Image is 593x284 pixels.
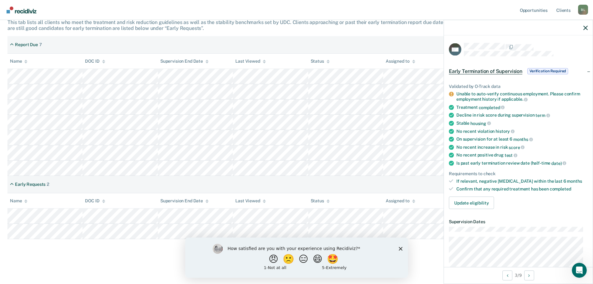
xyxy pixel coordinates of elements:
span: score [509,145,525,150]
div: Assigned to [386,59,415,64]
div: Name [10,59,27,64]
div: Stable [456,120,588,126]
span: completed [479,105,505,110]
button: Update eligibility [449,196,494,209]
iframe: Intercom live chat [572,263,587,278]
div: 2 [47,182,49,187]
button: Next Opportunity [524,270,534,280]
span: Early Termination of Supervision [449,68,522,74]
div: Assigned to [386,198,415,204]
div: On supervision for at least 6 [456,137,588,142]
div: Early Requests [15,182,45,187]
div: No recent increase in risk [456,144,588,150]
span: test [505,153,517,158]
span: months [567,179,582,184]
div: Treatment [456,104,588,110]
div: Unable to auto-verify continuous employment. Please confirm employment history if applicable. [456,91,588,102]
div: No recent violation [456,128,588,134]
div: Status [311,198,330,204]
span: housing [470,121,491,126]
div: Name [10,198,27,204]
div: Validated by O-Track data [449,84,588,89]
span: Verification Required [527,68,568,74]
div: Supervision End Date [160,59,209,64]
div: Supervision End Date [160,198,209,204]
div: Report Due [15,42,38,47]
div: 3 / 9 [444,267,593,283]
dt: Supervision Dates [449,219,588,224]
button: Profile dropdown button [578,5,588,15]
span: date) [551,161,566,166]
div: Last Viewed [235,198,266,204]
div: Confirm that any required treatment has been [456,186,588,192]
div: B L [578,5,588,15]
img: Recidiviz [7,7,36,13]
div: Decline in risk score during supervision [456,113,588,118]
div: Is past early termination review date (half-time [456,160,588,166]
div: 7 [39,42,42,47]
div: This tab lists all clients who meet the treatment and risk reduction guidelines as well as the st... [7,19,586,31]
div: Requirements to check [449,171,588,176]
span: history [496,129,515,134]
div: DOC ID [85,198,105,204]
span: completed [550,186,571,191]
button: Previous Opportunity [502,270,512,280]
div: No recent positive drug [456,152,588,158]
div: Early Termination of SupervisionVerification Required [444,61,593,81]
div: Last Viewed [235,59,266,64]
iframe: Survey by Kim from Recidiviz [185,238,408,278]
div: DOC ID [85,59,105,64]
div: If relevant, negative [MEDICAL_DATA] within the last 6 [456,179,588,184]
div: Status [311,59,330,64]
span: months [513,137,533,142]
span: term [535,113,550,118]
